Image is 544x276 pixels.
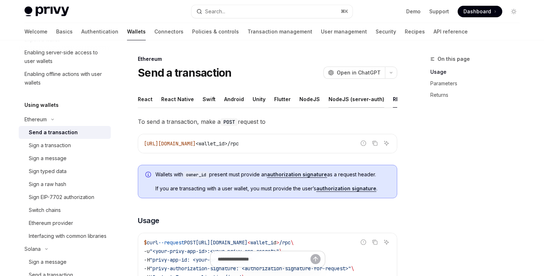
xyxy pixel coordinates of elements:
[370,237,380,247] button: Copy the contents from the code block
[81,23,118,40] a: Authentication
[337,69,381,76] span: Open in ChatGPT
[224,91,244,108] div: Android
[191,5,353,18] button: Open search
[218,251,310,267] input: Ask a question...
[161,91,194,108] div: React Native
[463,8,491,15] span: Dashboard
[24,245,41,253] div: Solana
[19,191,111,204] a: Sign EIP-7702 authorization
[29,193,94,202] div: Sign EIP-7702 authorization
[221,118,238,126] code: POST
[144,239,147,246] span: $
[405,23,425,40] a: Recipes
[147,239,158,246] span: curl
[138,66,232,79] h1: Send a transaction
[29,206,61,214] div: Switch chains
[430,89,525,101] a: Returns
[155,171,390,178] span: Wallets with present must provide an as a request header.
[184,239,196,246] span: POST
[155,185,390,192] span: If you are transacting with a user wallet, you must provide the user’s .
[328,91,384,108] div: NodeJS (server-auth)
[19,139,111,152] a: Sign a transaction
[310,254,321,264] button: Send message
[145,172,153,179] svg: Info
[24,115,47,124] div: Ethereum
[430,78,525,89] a: Parameters
[323,67,385,79] button: Open in ChatGPT
[196,239,248,246] span: [URL][DOMAIN_NAME]
[144,140,196,147] span: [URL][DOMAIN_NAME]
[19,243,111,255] button: Toggle Solana section
[19,255,111,268] a: Sign a message
[291,239,294,246] span: \
[434,23,468,40] a: API reference
[203,91,216,108] div: Swift
[19,165,111,178] a: Sign typed data
[438,55,470,63] span: On this page
[192,23,239,40] a: Policies & controls
[205,7,225,16] div: Search...
[56,23,73,40] a: Basics
[19,46,111,68] a: Enabling server-side access to user wallets
[370,139,380,148] button: Copy the contents from the code block
[24,48,106,65] div: Enabling server-side access to user wallets
[299,91,320,108] div: NodeJS
[150,248,279,254] span: "<your-privy-app-id>:<your-privy-app-secret>"
[359,139,368,148] button: Report incorrect code
[24,70,106,87] div: Enabling offline actions with user wallets
[24,6,69,17] img: light logo
[279,248,282,254] span: \
[393,91,416,108] div: REST API
[29,258,67,266] div: Sign a message
[406,8,421,15] a: Demo
[19,152,111,165] a: Sign a message
[19,68,111,89] a: Enabling offline actions with user wallets
[430,66,525,78] a: Usage
[19,126,111,139] a: Send a transaction
[19,230,111,243] a: Interfacing with common libraries
[29,128,78,137] div: Send a transaction
[359,237,368,247] button: Report incorrect code
[341,9,348,14] span: ⌘ K
[154,23,183,40] a: Connectors
[29,232,106,240] div: Interfacing with common libraries
[24,23,47,40] a: Welcome
[19,113,111,126] button: Toggle Ethereum section
[24,101,59,109] h5: Using wallets
[138,216,159,226] span: Usage
[248,23,312,40] a: Transaction management
[29,154,67,163] div: Sign a message
[19,178,111,191] a: Sign a raw hash
[158,239,184,246] span: --request
[274,91,291,108] div: Flutter
[248,239,250,246] span: <
[458,6,502,17] a: Dashboard
[321,23,367,40] a: User management
[250,239,273,246] span: wallet_i
[29,180,66,189] div: Sign a raw hash
[429,8,449,15] a: Support
[316,185,376,192] a: authorization signature
[19,204,111,217] a: Switch chains
[267,171,327,178] a: authorization signature
[29,167,67,176] div: Sign typed data
[29,141,71,150] div: Sign a transaction
[276,239,279,246] span: >
[253,91,266,108] div: Unity
[382,237,391,247] button: Ask AI
[183,171,209,178] code: owner_id
[138,91,153,108] div: React
[138,55,397,63] div: Ethereum
[376,23,396,40] a: Security
[508,6,520,17] button: Toggle dark mode
[273,239,276,246] span: d
[127,23,146,40] a: Wallets
[144,248,150,254] span: -u
[196,140,239,147] span: <wallet_id>/rpc
[138,117,397,127] span: To send a transaction, make a request to
[279,239,291,246] span: /rpc
[29,219,73,227] div: Ethereum provider
[19,217,111,230] a: Ethereum provider
[382,139,391,148] button: Ask AI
